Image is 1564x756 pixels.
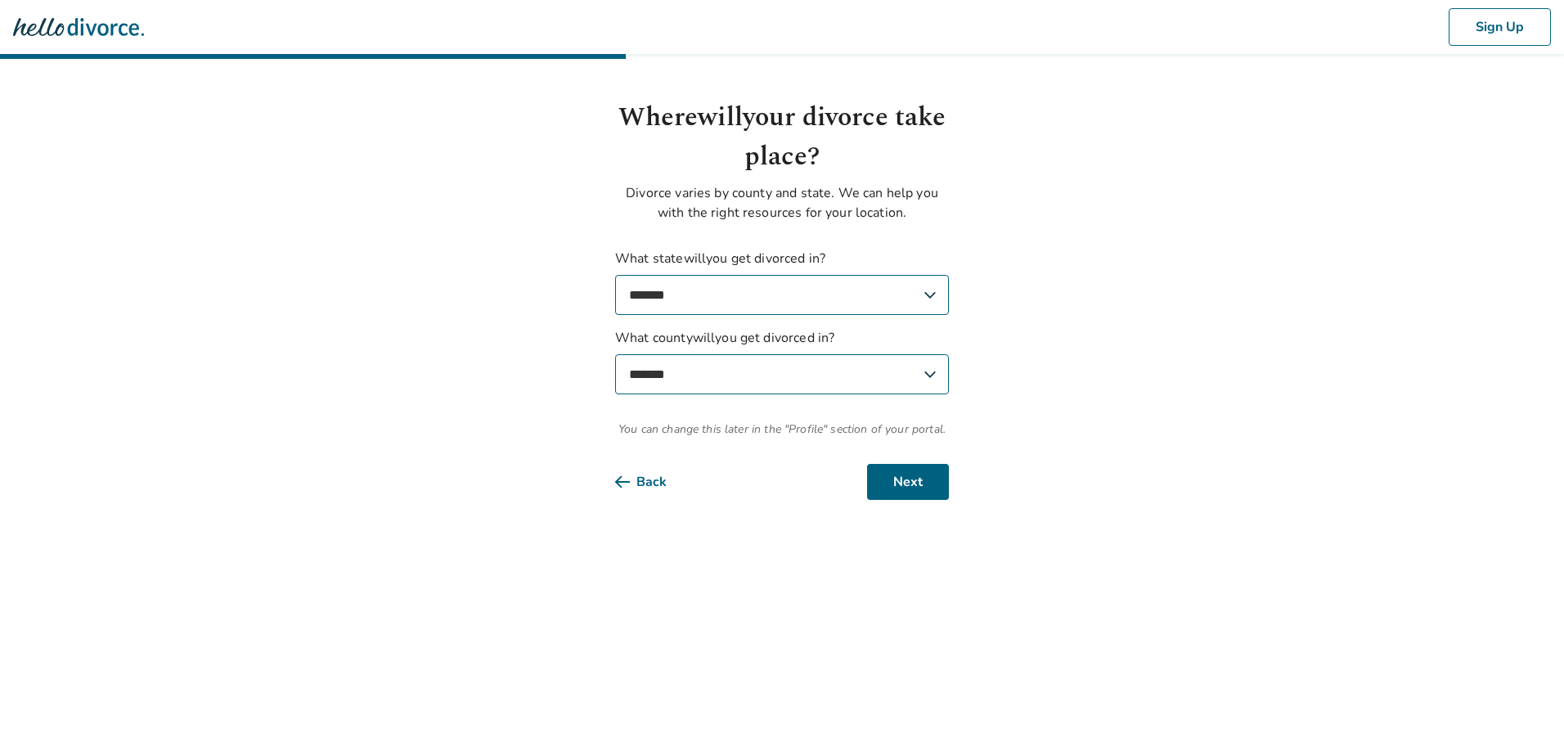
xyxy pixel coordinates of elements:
[615,183,949,223] p: Divorce varies by county and state. We can help you with the right resources for your location.
[1482,677,1564,756] iframe: Chat Widget
[1449,8,1551,46] button: Sign Up
[615,275,949,315] select: What statewillyou get divorced in?
[615,328,949,394] label: What county will you get divorced in?
[615,421,949,438] span: You can change this later in the "Profile" section of your portal.
[615,98,949,177] h1: Where will your divorce take place?
[615,249,949,315] label: What state will you get divorced in?
[867,464,949,500] button: Next
[13,11,144,43] img: Hello Divorce Logo
[615,354,949,394] select: What countywillyou get divorced in?
[615,464,693,500] button: Back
